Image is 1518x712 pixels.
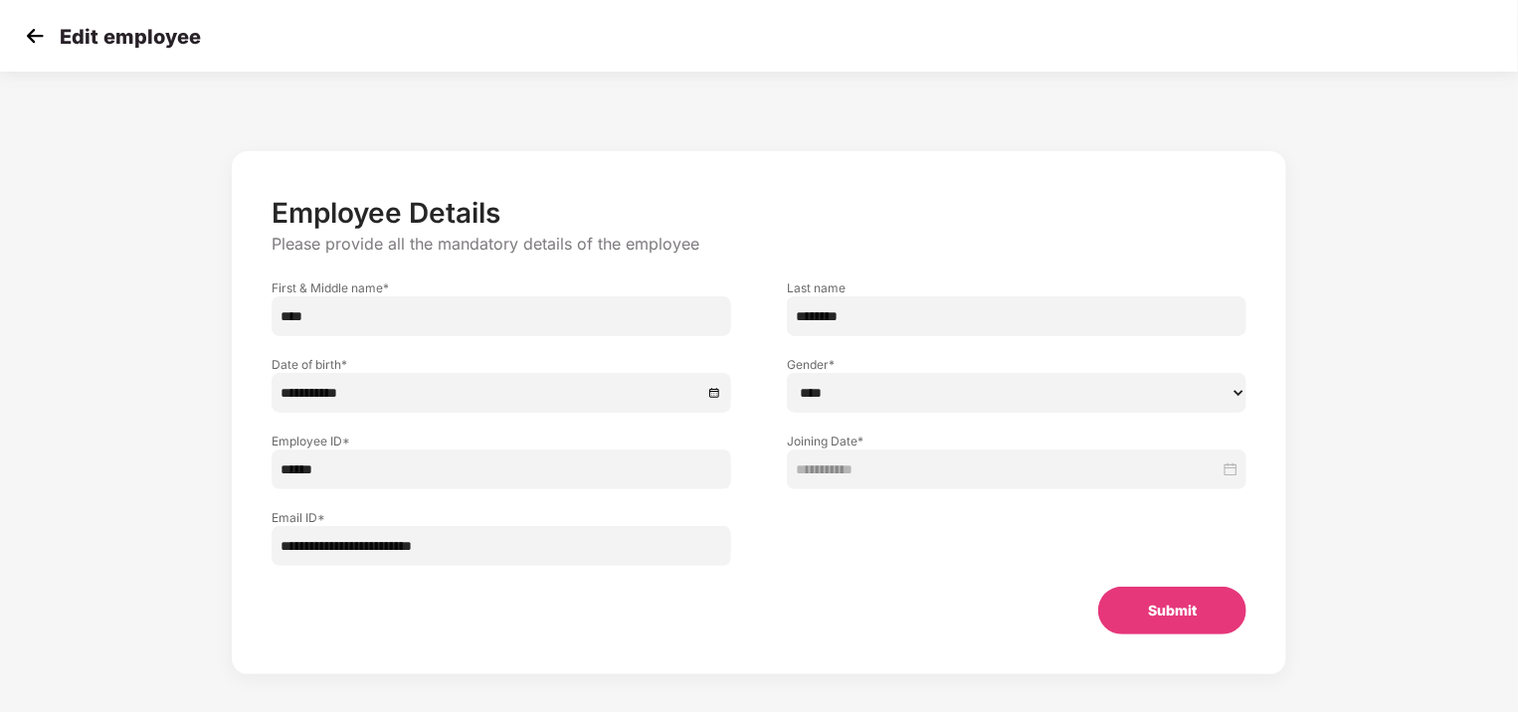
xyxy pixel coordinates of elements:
img: svg+xml;base64,PHN2ZyB4bWxucz0iaHR0cDovL3d3dy53My5vcmcvMjAwMC9zdmciIHdpZHRoPSIzMCIgaGVpZ2h0PSIzMC... [20,21,50,51]
p: Please provide all the mandatory details of the employee [272,234,1246,255]
label: First & Middle name [272,279,731,296]
button: Submit [1098,587,1246,634]
label: Email ID [272,509,731,526]
p: Employee Details [272,196,1246,230]
label: Employee ID [272,433,731,449]
p: Edit employee [60,25,201,49]
label: Date of birth [272,356,731,373]
label: Last name [787,279,1246,296]
label: Joining Date [787,433,1246,449]
label: Gender [787,356,1246,373]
